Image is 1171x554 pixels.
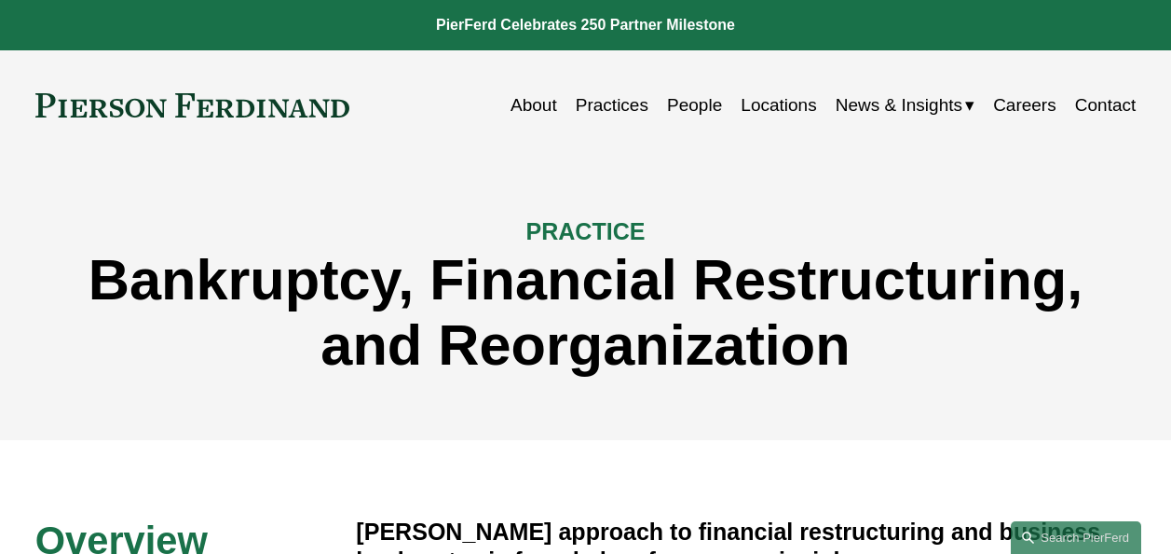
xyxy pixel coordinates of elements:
[511,88,557,123] a: About
[741,88,816,123] a: Locations
[35,247,1137,378] h1: Bankruptcy, Financial Restructuring, and Reorganization
[1011,521,1141,554] a: Search this site
[576,88,648,123] a: Practices
[525,218,645,244] span: PRACTICE
[667,88,722,123] a: People
[836,90,962,121] span: News & Insights
[1075,88,1136,123] a: Contact
[836,88,974,123] a: folder dropdown
[993,88,1056,123] a: Careers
